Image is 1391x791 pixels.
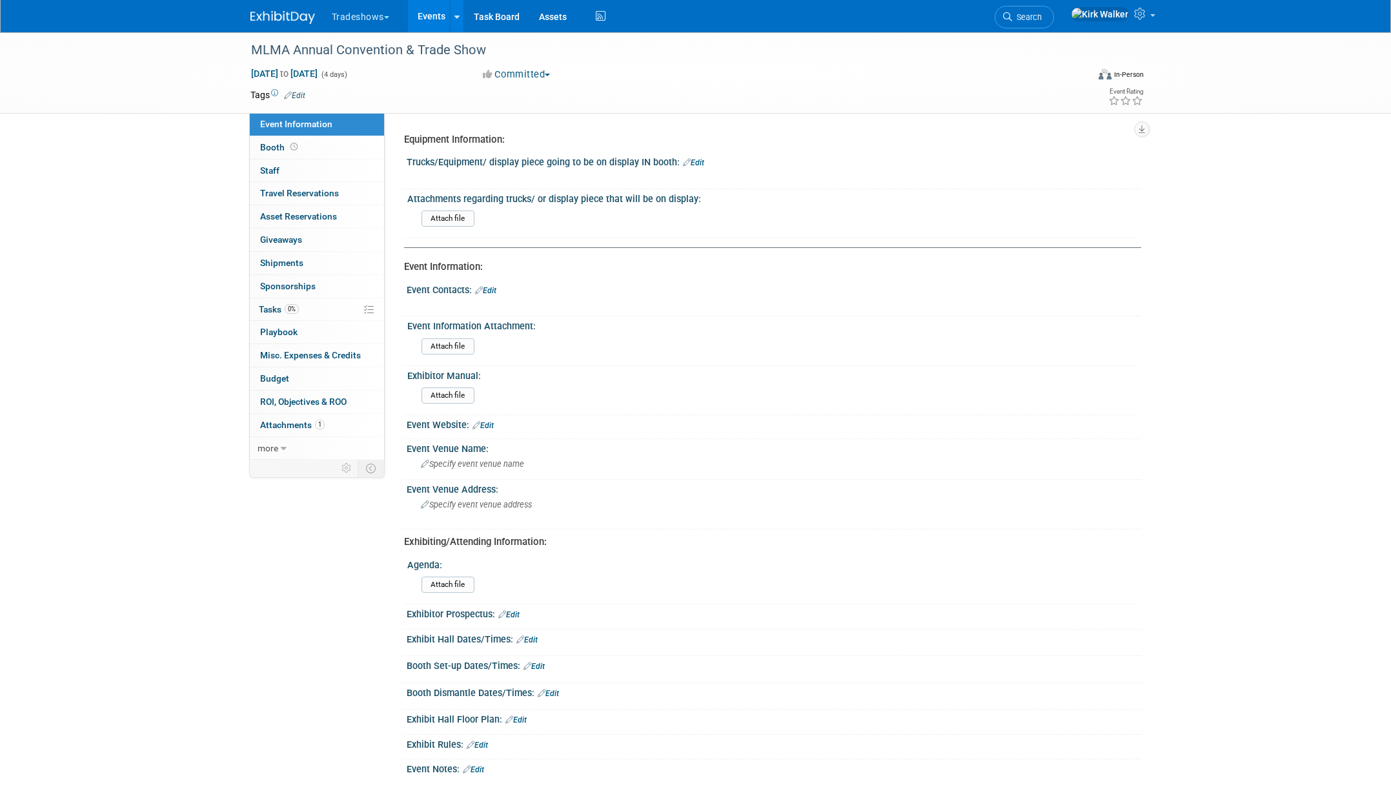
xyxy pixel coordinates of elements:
a: Tasks0% [250,298,384,321]
a: Playbook [250,321,384,344]
a: ROI, Objectives & ROO [250,391,384,413]
a: Edit [463,765,484,774]
div: Booth Dismantle Dates/Times: [407,683,1141,700]
a: more [250,437,384,460]
div: Booth Set-up Dates/Times: [407,656,1141,673]
span: Tasks [259,304,299,314]
div: Attachments regarding trucks/ or display piece that will be on display: [407,189,1135,205]
span: Playbook [260,327,298,337]
img: Format-Inperson.png [1099,69,1112,79]
a: Sponsorships [250,275,384,298]
span: Misc. Expenses & Credits [260,350,361,360]
span: Specify event venue address [421,500,532,509]
div: Event Rating [1108,88,1143,95]
a: Travel Reservations [250,182,384,205]
td: Toggle Event Tabs [358,460,384,477]
div: Event Contacts: [407,280,1141,297]
button: Committed [478,68,555,81]
span: Specify event venue name [421,459,524,469]
span: Asset Reservations [260,211,337,221]
div: Exhibitor Prospectus: [407,604,1141,621]
a: Edit [472,421,494,430]
a: Edit [516,635,538,644]
div: Exhibit Hall Dates/Times: [407,630,1141,646]
span: Booth not reserved yet [288,142,300,152]
a: Edit [538,689,559,698]
a: Edit [498,610,520,619]
a: Edit [467,741,488,750]
img: ExhibitDay [250,11,315,24]
a: Giveaways [250,229,384,251]
span: Travel Reservations [260,188,339,198]
div: Exhibiting/Attending Information: [404,535,1132,549]
div: Event Notes: [407,759,1141,776]
span: Budget [260,373,289,384]
a: Staff [250,159,384,182]
div: Equipment Information: [404,133,1132,147]
span: more [258,443,278,453]
span: ROI, Objectives & ROO [260,396,347,407]
span: Search [1012,12,1042,22]
span: 1 [315,420,325,429]
div: In-Person [1113,70,1144,79]
a: Event Information [250,113,384,136]
td: Personalize Event Tab Strip [336,460,358,477]
span: Attachments [260,420,325,430]
div: Event Venue Name: [407,439,1141,455]
a: Misc. Expenses & Credits [250,344,384,367]
div: Event Information Attachment: [407,316,1135,333]
span: (4 days) [320,70,347,79]
span: Event Information [260,119,332,129]
img: Kirk Walker [1071,7,1129,21]
a: Search [995,6,1054,28]
div: MLMA Annual Convention & Trade Show [247,39,1068,62]
div: Agenda: [407,555,1135,571]
span: Sponsorships [260,281,316,291]
span: Booth [260,142,300,152]
div: Exhibit Hall Floor Plan: [407,710,1141,726]
div: Event Website: [407,415,1141,432]
div: Event Format [1011,67,1144,87]
span: Shipments [260,258,303,268]
a: Booth [250,136,384,159]
a: Edit [683,158,704,167]
a: Edit [284,91,305,100]
a: Budget [250,367,384,390]
a: Edit [475,286,496,295]
div: Event Venue Address: [407,480,1141,496]
td: Tags [250,88,305,101]
div: Trucks/Equipment/ display piece going to be on display IN booth: [407,152,1141,169]
a: Shipments [250,252,384,274]
a: Edit [523,662,545,671]
span: Staff [260,165,279,176]
div: Exhibit Rules: [407,735,1141,752]
a: Attachments1 [250,414,384,437]
a: Edit [505,715,527,724]
a: Asset Reservations [250,205,384,228]
span: Giveaways [260,234,302,245]
span: 0% [285,304,299,314]
span: [DATE] [DATE] [250,68,318,79]
span: to [278,68,290,79]
div: Event Information: [404,260,1132,274]
div: Exhibitor Manual: [407,366,1135,382]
